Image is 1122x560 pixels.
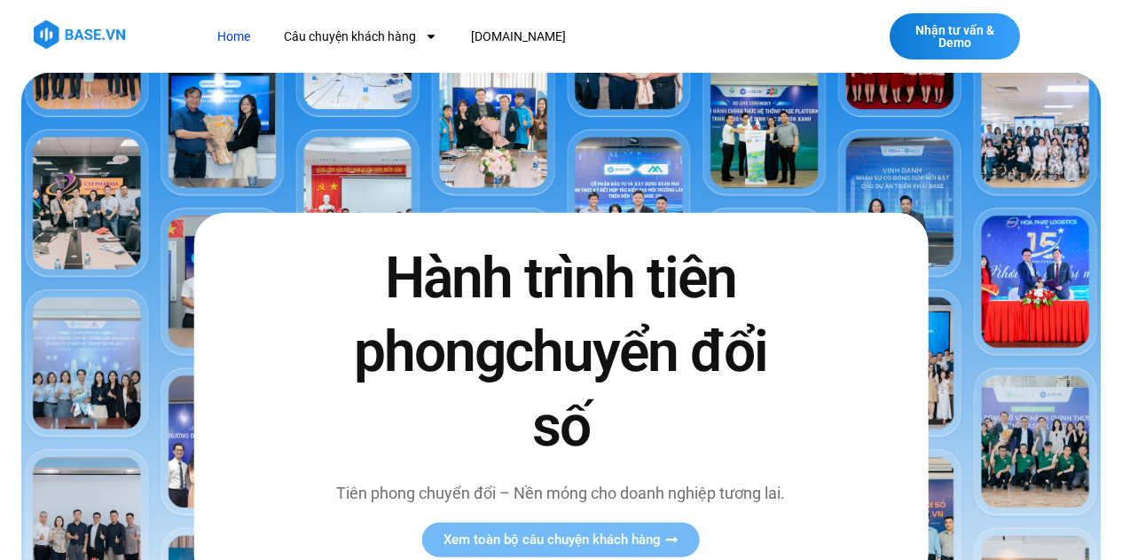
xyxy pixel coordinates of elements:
[907,24,1002,49] span: Nhận tư vấn & Demo
[331,481,792,505] p: Tiên phong chuyển đổi – Nền móng cho doanh nghiệp tương lai.
[271,20,451,53] a: Câu chuyện khách hàng
[505,319,767,459] span: chuyển đổi số
[331,241,792,463] h2: Hành trình tiên phong
[204,20,800,53] nav: Menu
[422,523,700,557] a: Xem toàn bộ câu chuyện khách hàng
[204,20,263,53] a: Home
[443,533,661,547] span: Xem toàn bộ câu chuyện khách hàng
[458,20,579,53] a: [DOMAIN_NAME]
[890,13,1020,59] a: Nhận tư vấn & Demo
